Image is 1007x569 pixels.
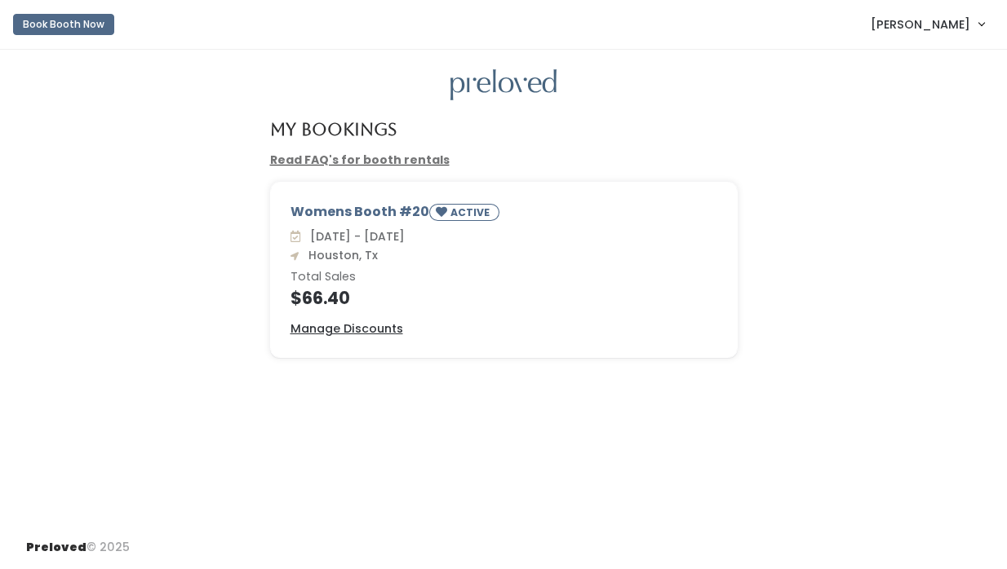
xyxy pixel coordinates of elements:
span: [PERSON_NAME] [871,15,970,33]
a: [PERSON_NAME] [854,7,1000,42]
img: preloved logo [450,69,557,101]
span: [DATE] - [DATE] [304,228,405,245]
button: Book Booth Now [13,14,114,35]
div: Womens Booth #20 [291,202,717,227]
small: ACTIVE [450,205,493,219]
a: Book Booth Now [13,7,114,42]
h6: Total Sales [291,271,717,284]
span: Houston, Tx [302,247,378,263]
div: © 2025 [26,526,130,556]
span: Preloved [26,539,87,555]
h4: $66.40 [291,289,717,307]
a: Read FAQ's for booth rentals [270,152,450,168]
h4: My Bookings [270,120,397,139]
a: Manage Discounts [291,320,403,337]
u: Manage Discounts [291,320,403,337]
